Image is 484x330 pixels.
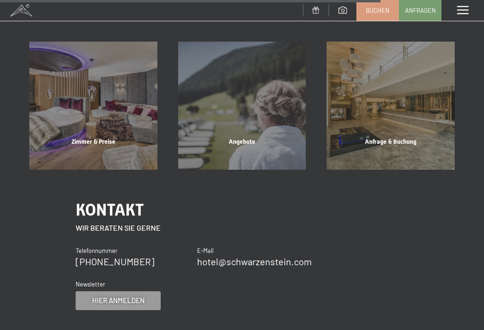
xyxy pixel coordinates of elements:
span: Telefonnummer [76,247,118,254]
a: Im Top-Hotel in Südtirol all inclusive urlauben Anfrage & Buchung [316,42,465,170]
span: Anfragen [405,6,436,15]
span: Buchen [366,6,389,15]
span: Wir beraten Sie gerne [76,223,161,232]
a: [PHONE_NUMBER] [76,256,155,267]
a: Buchen [357,0,398,20]
span: Newsletter [76,280,105,288]
span: Anfrage & Buchung [365,138,416,145]
span: E-Mail [197,247,214,254]
a: Anfragen [399,0,441,20]
span: Hier anmelden [92,295,145,305]
span: Einwilligung Marketing* [151,188,229,197]
a: hotel@schwarzenstein.com [197,256,312,267]
span: Kontakt [76,200,144,219]
span: Angebote [229,138,255,145]
span: Zimmer & Preise [71,138,115,145]
a: Im Top-Hotel in Südtirol all inclusive urlauben Angebote [168,42,317,170]
a: Im Top-Hotel in Südtirol all inclusive urlauben Zimmer & Preise [19,42,168,170]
